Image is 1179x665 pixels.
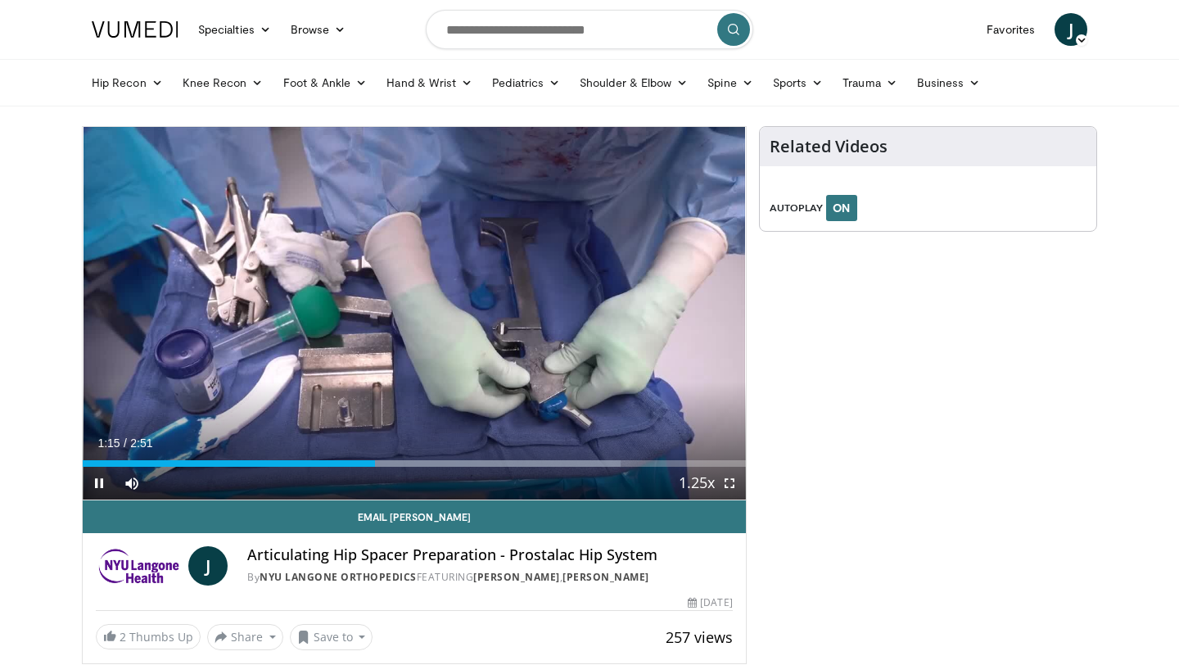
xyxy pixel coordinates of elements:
a: Specialties [188,13,281,46]
a: Email [PERSON_NAME] [83,500,746,533]
span: AUTOPLAY [770,201,823,215]
div: By FEATURING , [247,570,732,585]
a: Knee Recon [173,66,273,99]
span: 2:51 [130,437,152,450]
a: Hip Recon [82,66,173,99]
button: Share [207,624,283,650]
a: Favorites [977,13,1045,46]
div: [DATE] [688,595,732,610]
a: Browse [281,13,356,46]
button: ON [826,195,857,221]
a: Pediatrics [482,66,570,99]
a: Spine [698,66,762,99]
span: 2 [120,629,126,645]
a: J [1055,13,1087,46]
a: Trauma [833,66,907,99]
h4: Articulating Hip Spacer Preparation - Prostalac Hip System [247,546,732,564]
button: Save to [290,624,373,650]
div: Progress Bar [83,460,746,467]
a: J [188,546,228,586]
button: Mute [115,467,148,500]
input: Search topics, interventions [426,10,753,49]
a: 2 Thumbs Up [96,624,201,649]
video-js: Video Player [83,127,746,500]
span: 257 views [666,627,733,647]
img: NYU Langone Orthopedics [96,546,182,586]
button: Fullscreen [713,467,746,500]
a: [PERSON_NAME] [473,570,560,584]
img: VuMedi Logo [92,21,178,38]
a: Business [907,66,991,99]
a: Foot & Ankle [273,66,377,99]
button: Playback Rate [680,467,713,500]
span: 1:15 [97,437,120,450]
a: Sports [763,66,833,99]
a: [PERSON_NAME] [562,570,649,584]
a: Hand & Wrist [377,66,482,99]
h4: Related Videos [770,137,888,156]
a: Shoulder & Elbow [570,66,698,99]
a: NYU Langone Orthopedics [260,570,417,584]
span: / [124,437,127,450]
button: Pause [83,467,115,500]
